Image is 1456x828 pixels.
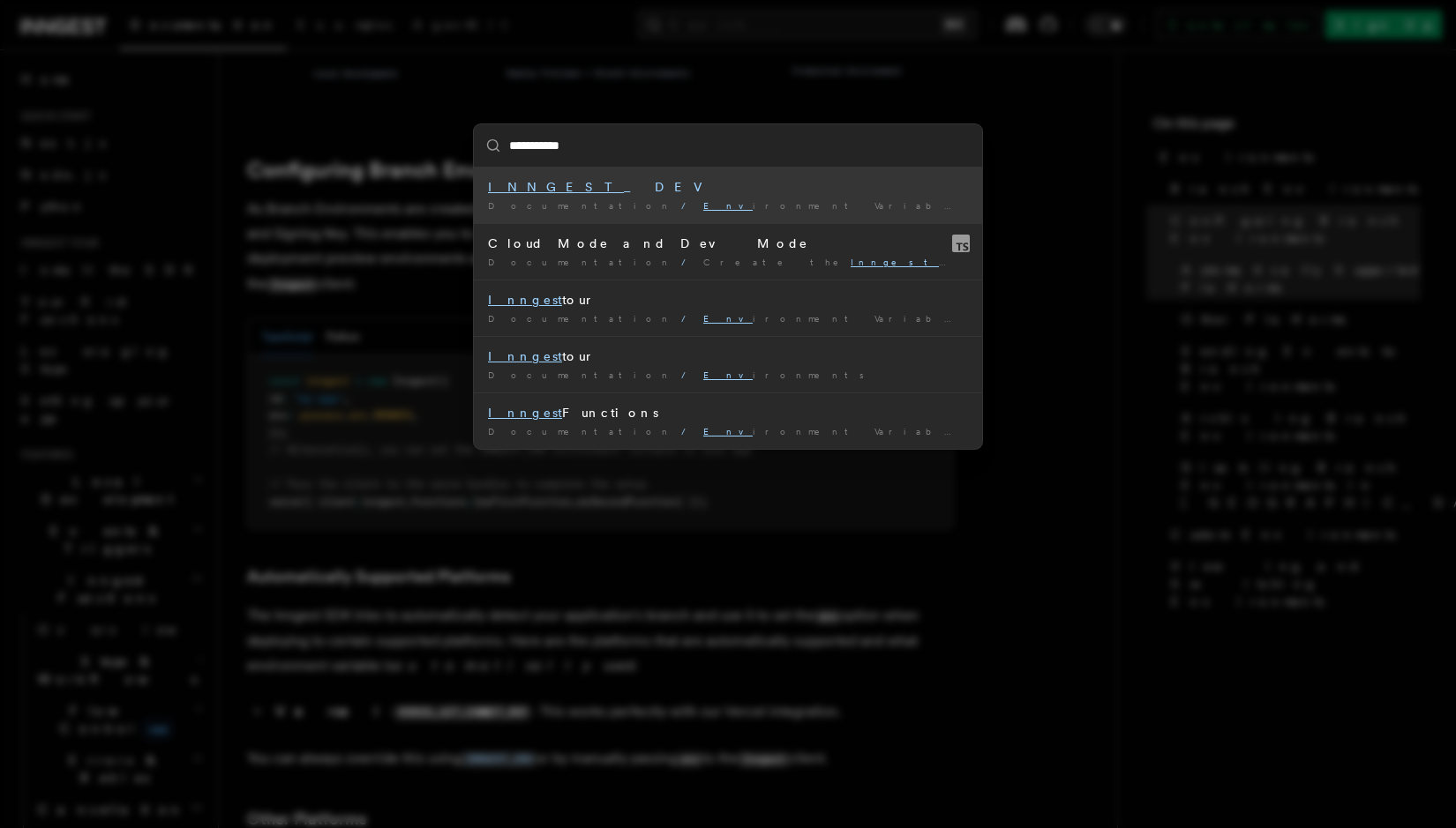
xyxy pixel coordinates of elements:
[488,347,968,365] div: tour
[703,369,753,380] mark: Env
[488,369,674,380] span: Documentation
[703,257,1024,267] span: Create the Client
[703,200,987,211] span: ironment Variables
[681,313,696,324] span: /
[488,406,562,420] mark: Inngest
[703,426,753,436] mark: Env
[488,349,562,363] mark: Inngest
[703,200,753,211] mark: Env
[703,313,753,324] mark: Env
[488,293,562,307] mark: Inngest
[681,369,696,380] span: /
[488,404,968,421] div: Functions
[488,291,968,309] div: tour
[851,257,960,267] mark: Inngest
[488,178,968,196] div: _DEV
[488,426,674,436] span: Documentation
[488,200,674,211] span: Documentation
[488,235,968,252] div: Cloud Mode and Dev Mode
[488,257,674,267] span: Documentation
[681,257,696,267] span: /
[703,369,874,380] span: ironments
[488,313,674,324] span: Documentation
[703,313,987,324] span: ironment Variables
[681,200,696,211] span: /
[703,426,987,436] span: ironment Variables
[681,426,696,436] span: /
[488,180,624,194] mark: INNGEST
